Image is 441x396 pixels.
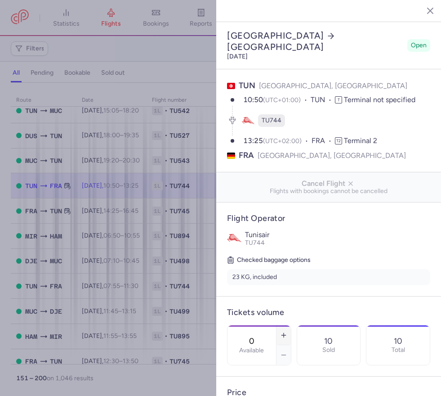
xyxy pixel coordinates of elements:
h4: Tickets volume [227,307,430,318]
span: TUN [239,81,255,90]
p: Tunisair [245,231,430,239]
span: TUN [311,95,335,105]
p: Total [392,346,405,354]
p: 10 [324,337,333,346]
h4: Flight Operator [227,213,430,224]
h5: Checked baggage options [227,255,430,265]
span: [GEOGRAPHIC_DATA], [GEOGRAPHIC_DATA] [259,81,407,90]
p: Sold [322,346,335,354]
span: (UTC+02:00) [263,137,302,145]
span: Open [411,41,427,50]
span: (UTC+01:00) [263,96,301,104]
button: Cancel FlightFlights with bookings cannot be cancelled [216,172,441,202]
li: 23 KG, included [227,269,430,285]
time: [DATE] [227,53,248,60]
time: 13:25 [243,136,263,145]
span: Cancel Flight [223,180,434,188]
span: Terminal not specified [344,95,415,104]
h2: [GEOGRAPHIC_DATA] [GEOGRAPHIC_DATA] [227,30,404,53]
span: [GEOGRAPHIC_DATA], [GEOGRAPHIC_DATA] [258,150,406,161]
span: T [335,96,342,103]
figure: TU airline logo [242,114,254,127]
span: Terminal 2 [344,136,377,145]
p: 10 [394,337,402,346]
img: Tunisair logo [227,231,241,245]
span: FRA [239,150,254,161]
label: Available [239,347,264,354]
span: T2 [335,137,342,144]
span: TU744 [262,116,281,125]
span: TU744 [245,239,265,247]
span: FRA [312,136,335,146]
time: 10:50 [243,95,263,104]
span: Flights with bookings cannot be cancelled [223,188,434,195]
